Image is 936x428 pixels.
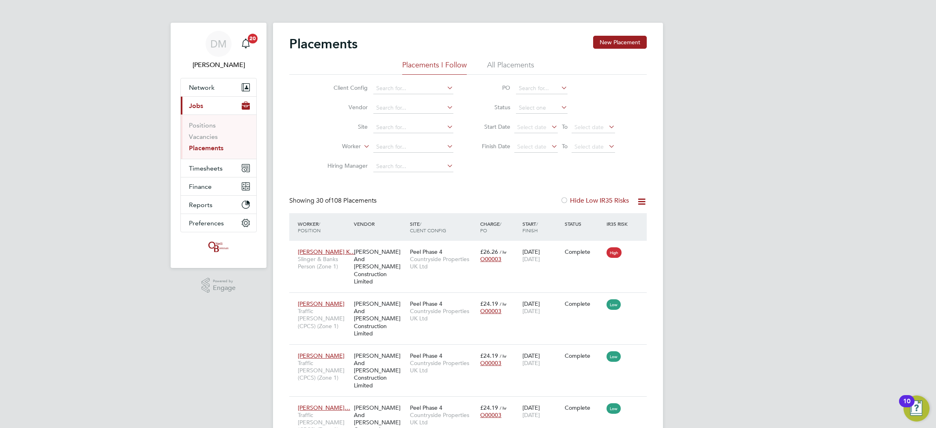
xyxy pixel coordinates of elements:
[410,220,446,233] span: / Client Config
[520,244,563,267] div: [DATE]
[296,296,647,303] a: [PERSON_NAME]Traffic [PERSON_NAME] (CPCS) (Zone 1)[PERSON_NAME] And [PERSON_NAME] Construction Li...
[410,404,442,411] span: Peel Phase 4
[480,352,498,359] span: £24.19
[321,104,368,111] label: Vendor
[522,220,538,233] span: / Finish
[410,359,476,374] span: Countryside Properties UK Ltd
[520,400,563,423] div: [DATE]
[474,84,510,91] label: PO
[298,248,355,255] span: [PERSON_NAME] K…
[189,201,212,209] span: Reports
[903,396,929,422] button: Open Resource Center, 10 new notifications
[517,143,546,150] span: Select date
[238,31,254,57] a: 20
[474,143,510,150] label: Finish Date
[316,197,331,205] span: 30 of
[189,183,212,190] span: Finance
[565,300,603,307] div: Complete
[181,97,256,115] button: Jobs
[607,247,622,258] span: High
[298,404,350,411] span: [PERSON_NAME]…
[474,123,510,130] label: Start Date
[410,300,442,307] span: Peel Phase 4
[487,60,534,75] li: All Placements
[352,296,408,341] div: [PERSON_NAME] And [PERSON_NAME] Construction Limited
[213,278,236,285] span: Powered by
[500,301,507,307] span: / hr
[352,348,408,393] div: [PERSON_NAME] And [PERSON_NAME] Construction Limited
[207,240,230,253] img: oneillandbrennan-logo-retina.png
[903,401,910,412] div: 10
[480,248,498,255] span: £26.26
[474,104,510,111] label: Status
[500,405,507,411] span: / hr
[607,351,621,362] span: Low
[314,143,361,151] label: Worker
[181,177,256,195] button: Finance
[189,144,223,152] a: Placements
[478,216,520,238] div: Charge
[210,39,227,49] span: DM
[500,249,507,255] span: / hr
[181,115,256,159] div: Jobs
[316,197,377,205] span: 108 Placements
[181,196,256,214] button: Reports
[189,133,218,141] a: Vacancies
[480,255,501,263] span: O00003
[517,123,546,131] span: Select date
[410,248,442,255] span: Peel Phase 4
[289,36,357,52] h2: Placements
[296,216,352,238] div: Worker
[321,162,368,169] label: Hiring Manager
[373,102,453,114] input: Search for...
[480,411,501,419] span: O00003
[373,161,453,172] input: Search for...
[604,216,633,231] div: IR35 Risk
[321,123,368,130] label: Site
[352,244,408,289] div: [PERSON_NAME] And [PERSON_NAME] Construction Limited
[373,122,453,133] input: Search for...
[296,244,647,251] a: [PERSON_NAME] K…Slinger & Banks Person (Zone 1)[PERSON_NAME] And [PERSON_NAME] Construction Limit...
[522,255,540,263] span: [DATE]
[565,248,603,255] div: Complete
[480,307,501,315] span: O00003
[180,31,257,70] a: DM[PERSON_NAME]
[402,60,467,75] li: Placements I Follow
[480,359,501,367] span: O00003
[298,300,344,307] span: [PERSON_NAME]
[593,36,647,49] button: New Placement
[410,255,476,270] span: Countryside Properties UK Ltd
[298,352,344,359] span: [PERSON_NAME]
[373,141,453,153] input: Search for...
[189,84,214,91] span: Network
[563,216,605,231] div: Status
[574,143,604,150] span: Select date
[480,404,498,411] span: £24.19
[522,359,540,367] span: [DATE]
[189,121,216,129] a: Positions
[560,197,629,205] label: Hide Low IR35 Risks
[559,141,570,151] span: To
[171,23,266,268] nav: Main navigation
[520,348,563,371] div: [DATE]
[298,307,350,330] span: Traffic [PERSON_NAME] (CPCS) (Zone 1)
[607,403,621,414] span: Low
[410,352,442,359] span: Peel Phase 4
[181,78,256,96] button: Network
[559,121,570,132] span: To
[410,411,476,426] span: Countryside Properties UK Ltd
[516,83,568,94] input: Search for...
[480,300,498,307] span: £24.19
[607,299,621,310] span: Low
[408,216,478,238] div: Site
[565,352,603,359] div: Complete
[373,83,453,94] input: Search for...
[289,197,378,205] div: Showing
[298,220,321,233] span: / Position
[180,240,257,253] a: Go to home page
[180,60,257,70] span: Danielle Murphy
[213,285,236,292] span: Engage
[516,102,568,114] input: Select one
[321,84,368,91] label: Client Config
[480,220,501,233] span: / PO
